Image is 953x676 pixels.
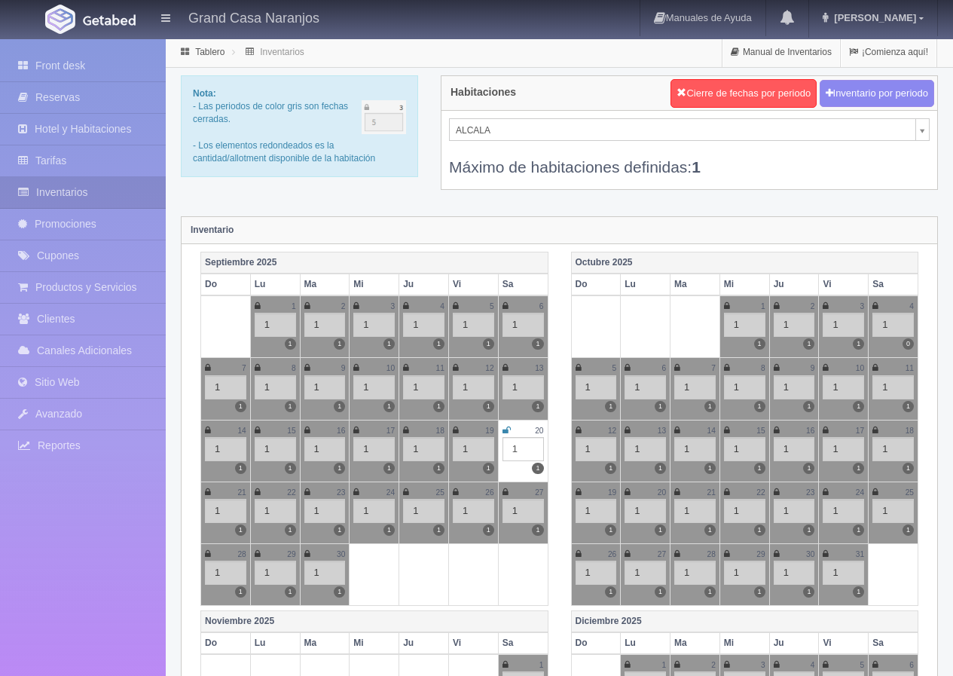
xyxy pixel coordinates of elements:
[860,302,865,310] small: 3
[576,561,617,585] div: 1
[242,364,246,372] small: 7
[674,499,716,523] div: 1
[774,375,815,399] div: 1
[287,550,295,558] small: 29
[485,364,493,372] small: 12
[909,302,914,310] small: 4
[285,525,296,536] label: 1
[806,550,814,558] small: 30
[334,586,345,598] label: 1
[823,313,864,337] div: 1
[906,427,914,435] small: 18
[724,561,765,585] div: 1
[625,437,666,461] div: 1
[483,525,494,536] label: 1
[869,274,918,295] th: Sa
[383,401,395,412] label: 1
[334,338,345,350] label: 1
[903,525,914,536] label: 1
[803,401,814,412] label: 1
[754,401,765,412] label: 1
[433,338,444,350] label: 1
[571,610,918,632] th: Diciembre 2025
[285,586,296,598] label: 1
[539,302,544,310] small: 6
[453,437,494,461] div: 1
[869,632,918,654] th: Sa
[722,38,840,67] a: Manual de Inventarios
[761,364,765,372] small: 8
[670,274,720,295] th: Ma
[386,427,395,435] small: 17
[304,313,346,337] div: 1
[823,499,864,523] div: 1
[502,375,544,399] div: 1
[724,313,765,337] div: 1
[853,338,864,350] label: 1
[205,561,246,585] div: 1
[403,499,444,523] div: 1
[255,499,296,523] div: 1
[625,561,666,585] div: 1
[903,401,914,412] label: 1
[386,364,395,372] small: 10
[769,274,819,295] th: Ju
[711,364,716,372] small: 7
[334,525,345,536] label: 1
[433,525,444,536] label: 1
[803,338,814,350] label: 1
[353,313,395,337] div: 1
[605,586,616,598] label: 1
[304,499,346,523] div: 1
[756,488,765,497] small: 22
[576,437,617,461] div: 1
[436,364,444,372] small: 11
[390,302,395,310] small: 3
[353,437,395,461] div: 1
[292,364,296,372] small: 8
[872,313,914,337] div: 1
[707,550,716,558] small: 28
[285,463,296,474] label: 1
[853,463,864,474] label: 1
[704,586,716,598] label: 1
[625,499,666,523] div: 1
[399,274,449,295] th: Ju
[872,437,914,461] div: 1
[353,499,395,523] div: 1
[903,338,914,350] label: 0
[774,313,815,337] div: 1
[820,80,934,108] button: Inventario por periodo
[205,375,246,399] div: 1
[502,313,544,337] div: 1
[448,632,498,654] th: Vi
[692,158,701,176] b: 1
[386,488,395,497] small: 24
[433,463,444,474] label: 1
[45,5,75,34] img: Getabed
[403,437,444,461] div: 1
[287,427,295,435] small: 15
[334,401,345,412] label: 1
[304,375,346,399] div: 1
[285,401,296,412] label: 1
[300,274,350,295] th: Ma
[853,586,864,598] label: 1
[235,525,246,536] label: 1
[485,488,493,497] small: 26
[383,338,395,350] label: 1
[670,79,817,108] button: Cierre de fechas por periodo
[571,632,621,654] th: Do
[655,525,666,536] label: 1
[195,47,225,57] a: Tablero
[300,632,350,654] th: Ma
[205,437,246,461] div: 1
[841,38,936,67] a: ¡Comienza aquí!
[539,661,544,669] small: 1
[571,252,918,274] th: Octubre 2025
[608,488,616,497] small: 19
[806,488,814,497] small: 23
[362,100,406,134] img: cutoff.png
[260,47,304,57] a: Inventarios
[255,561,296,585] div: 1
